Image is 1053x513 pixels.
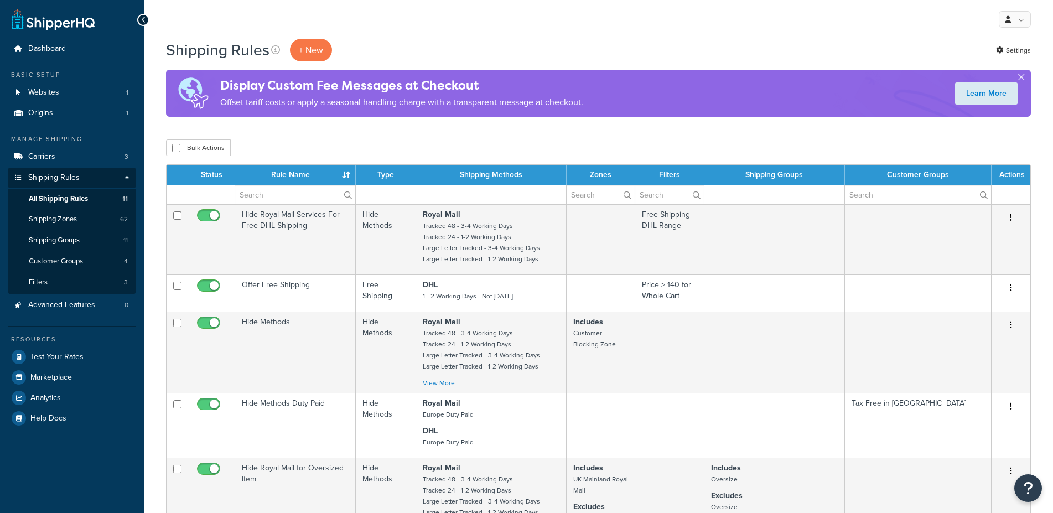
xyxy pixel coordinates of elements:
[30,353,84,362] span: Test Your Rates
[29,194,88,204] span: All Shipping Rules
[635,204,704,274] td: Free Shipping - DHL Range
[8,295,136,315] li: Advanced Features
[423,425,438,437] strong: DHL
[635,165,704,185] th: Filters
[8,168,136,294] li: Shipping Rules
[8,367,136,387] a: Marketplace
[8,230,136,251] li: Shipping Groups
[573,474,628,495] small: UK Mainland Royal Mail
[423,291,513,301] small: 1 - 2 Working Days - Not [DATE]
[8,189,136,209] a: All Shipping Rules 11
[126,108,128,118] span: 1
[8,70,136,80] div: Basic Setup
[992,165,1030,185] th: Actions
[28,88,59,97] span: Websites
[8,147,136,167] a: Carriers 3
[166,70,220,117] img: duties-banner-06bc72dcb5fe05cb3f9472aba00be2ae8eb53ab6f0d8bb03d382ba314ac3c341.png
[188,165,235,185] th: Status
[28,108,53,118] span: Origins
[573,316,603,328] strong: Includes
[30,393,61,403] span: Analytics
[122,194,128,204] span: 11
[123,236,128,245] span: 11
[573,501,605,512] strong: Excludes
[8,295,136,315] a: Advanced Features 0
[124,278,128,287] span: 3
[423,316,460,328] strong: Royal Mail
[423,462,460,474] strong: Royal Mail
[290,39,332,61] p: + New
[125,300,128,310] span: 0
[8,82,136,103] a: Websites 1
[8,408,136,428] li: Help Docs
[423,221,540,264] small: Tracked 48 - 3-4 Working Days Tracked 24 - 1-2 Working Days Large Letter Tracked - 3-4 Working Da...
[8,388,136,408] a: Analytics
[29,215,77,224] span: Shipping Zones
[124,257,128,266] span: 4
[120,215,128,224] span: 62
[8,335,136,344] div: Resources
[8,134,136,144] div: Manage Shipping
[8,272,136,293] a: Filters 3
[8,272,136,293] li: Filters
[220,95,583,110] p: Offset tariff costs or apply a seasonal handling charge with a transparent message at checkout.
[28,152,55,162] span: Carriers
[8,209,136,230] li: Shipping Zones
[235,204,356,274] td: Hide Royal Mail Services For Free DHL Shipping
[166,39,269,61] h1: Shipping Rules
[573,462,603,474] strong: Includes
[30,414,66,423] span: Help Docs
[28,300,95,310] span: Advanced Features
[356,274,416,312] td: Free Shipping
[166,139,231,156] button: Bulk Actions
[711,462,741,474] strong: Includes
[8,82,136,103] li: Websites
[356,165,416,185] th: Type
[8,147,136,167] li: Carriers
[845,185,991,204] input: Search
[567,185,635,204] input: Search
[29,257,83,266] span: Customer Groups
[356,393,416,458] td: Hide Methods
[845,165,992,185] th: Customer Groups
[635,274,704,312] td: Price > 140 for Whole Cart
[423,378,455,388] a: View More
[423,410,474,419] small: Europe Duty Paid
[29,236,80,245] span: Shipping Groups
[235,274,356,312] td: Offer Free Shipping
[635,185,704,204] input: Search
[8,209,136,230] a: Shipping Zones 62
[423,328,540,371] small: Tracked 48 - 3-4 Working Days Tracked 24 - 1-2 Working Days Large Letter Tracked - 3-4 Working Da...
[955,82,1018,105] a: Learn More
[8,230,136,251] a: Shipping Groups 11
[711,474,738,484] small: Oversize
[8,189,136,209] li: All Shipping Rules
[12,8,95,30] a: ShipperHQ Home
[220,76,583,95] h4: Display Custom Fee Messages at Checkout
[573,328,616,349] small: Customer Blocking Zone
[8,39,136,59] a: Dashboard
[356,204,416,274] td: Hide Methods
[126,88,128,97] span: 1
[235,165,356,185] th: Rule Name : activate to sort column ascending
[235,185,355,204] input: Search
[356,312,416,393] td: Hide Methods
[8,347,136,367] a: Test Your Rates
[28,44,66,54] span: Dashboard
[423,437,474,447] small: Europe Duty Paid
[235,393,356,458] td: Hide Methods Duty Paid
[567,165,636,185] th: Zones
[423,279,438,291] strong: DHL
[1014,474,1042,502] button: Open Resource Center
[711,502,738,512] small: Oversize
[28,173,80,183] span: Shipping Rules
[8,251,136,272] a: Customer Groups 4
[704,165,844,185] th: Shipping Groups
[30,373,72,382] span: Marketplace
[8,103,136,123] a: Origins 1
[996,43,1031,58] a: Settings
[235,312,356,393] td: Hide Methods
